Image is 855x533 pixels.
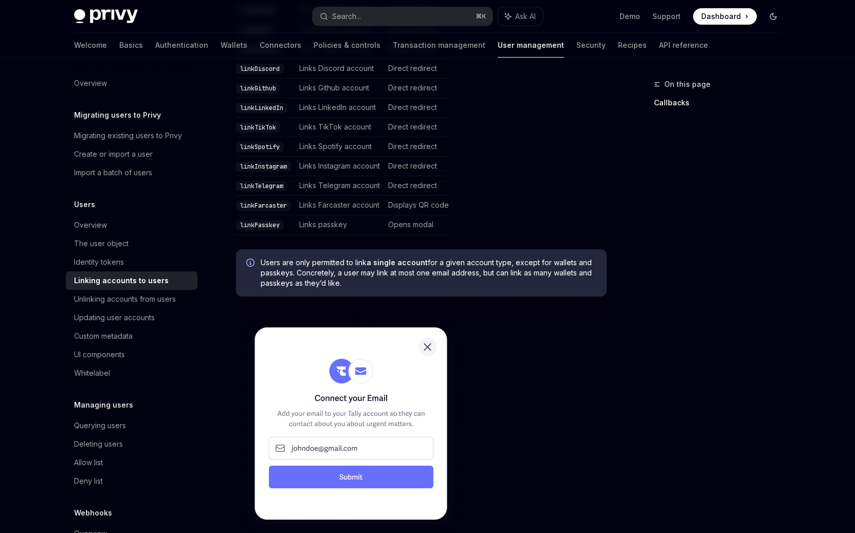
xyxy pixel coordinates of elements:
a: Create or import a user [66,145,197,163]
td: Direct redirect [384,118,449,137]
td: Direct redirect [384,137,449,157]
td: Direct redirect [384,79,449,98]
a: Welcome [74,33,107,58]
div: Migrating existing users to Privy [74,130,182,142]
a: Whitelabel [66,364,197,382]
a: Import a batch of users [66,163,197,182]
code: linkSpotify [236,142,284,152]
code: linkInstagram [236,161,291,172]
div: Linking accounts to users [74,274,169,287]
h5: Managing users [74,399,133,411]
span: Users are only permitted to link for a given account type, except for wallets and passkeys. Concr... [261,258,596,288]
div: Updating user accounts [74,311,155,324]
a: Basics [119,33,143,58]
a: Security [576,33,606,58]
div: Custom metadata [74,330,133,342]
strong: a single account [367,258,428,267]
a: User management [498,33,564,58]
td: Links LinkedIn account [295,98,384,118]
a: Policies & controls [314,33,380,58]
a: Recipes [618,33,647,58]
a: Linking accounts to users [66,271,197,290]
td: Links passkey [295,215,384,235]
td: Links Github account [295,79,384,98]
a: Overview [66,216,197,234]
div: Import a batch of users [74,167,152,179]
a: UI components [66,345,197,364]
div: Overview [74,77,107,89]
a: Unlinking accounts from users [66,290,197,308]
td: Opens modal [384,215,449,235]
td: Links Discord account [295,59,384,79]
a: The user object [66,234,197,253]
div: UI components [74,348,125,361]
a: Querying users [66,416,197,435]
h5: Users [74,198,95,211]
td: Links TikTok account [295,118,384,137]
td: Links Telegram account [295,176,384,196]
code: linkGithub [236,83,280,94]
td: Direct redirect [384,157,449,176]
div: Unlinking accounts from users [74,293,176,305]
a: Transaction management [393,33,485,58]
a: Support [652,11,681,22]
a: Dashboard [693,8,757,25]
a: Custom metadata [66,327,197,345]
div: Identity tokens [74,256,124,268]
a: Demo [620,11,640,22]
a: Migrating existing users to Privy [66,126,197,145]
img: dark logo [74,9,138,24]
code: linkPasskey [236,220,284,230]
code: linkTikTok [236,122,280,133]
span: ⌘ K [476,12,486,21]
a: Allow list [66,453,197,472]
td: Links Instagram account [295,157,384,176]
code: linkTelegram [236,181,287,191]
svg: Info [246,259,257,269]
code: linkDiscord [236,64,284,74]
button: Ask AI [498,7,543,26]
code: linkLinkedIn [236,103,287,113]
a: Overview [66,74,197,93]
a: Deny list [66,472,197,490]
a: Connectors [260,33,301,58]
div: Search... [332,10,361,23]
button: Toggle dark mode [765,8,781,25]
div: Deleting users [74,438,123,450]
div: Querying users [74,419,126,432]
a: Wallets [221,33,247,58]
div: Overview [74,219,107,231]
div: Allow list [74,456,103,469]
a: Updating user accounts [66,308,197,327]
span: Ask AI [515,11,536,22]
button: Search...⌘K [313,7,493,26]
a: Callbacks [654,95,790,111]
td: Links Spotify account [295,137,384,157]
td: Links Farcaster account [295,196,384,215]
td: Direct redirect [384,176,449,196]
div: The user object [74,237,129,250]
a: Authentication [155,33,208,58]
a: API reference [659,33,708,58]
div: Create or import a user [74,148,153,160]
td: Direct redirect [384,98,449,118]
span: On this page [664,78,711,90]
a: Identity tokens [66,253,197,271]
div: Whitelabel [74,367,110,379]
code: linkFarcaster [236,200,291,211]
div: Deny list [74,475,103,487]
span: Dashboard [701,11,741,22]
td: Direct redirect [384,59,449,79]
a: Deleting users [66,435,197,453]
h5: Webhooks [74,507,112,519]
h5: Migrating users to Privy [74,109,161,121]
td: Displays QR code [384,196,449,215]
